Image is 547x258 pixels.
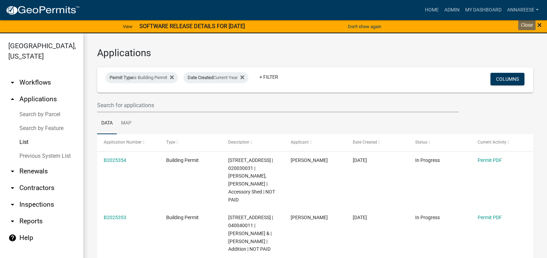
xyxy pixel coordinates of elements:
span: Kevin Weitzel [291,157,328,163]
datatable-header-cell: Date Created [346,134,409,151]
strong: SOFTWARE RELEASE DETAILS FOR [DATE] [139,23,245,29]
span: Type [166,140,175,145]
a: Map [117,112,136,135]
span: 15782 820TH AVE | 020030031 | WEITZEL,KEVIN ROSS | Accessory Shed | NOT PAID [228,157,275,203]
span: Katie Lee [291,215,328,220]
button: Don't show again [345,21,384,32]
span: Application Number [104,140,142,145]
datatable-header-cell: Status [409,134,471,151]
span: Applicant [291,140,309,145]
a: My Dashboard [462,3,504,17]
span: Date Created [188,75,213,80]
span: Building Permit [166,215,199,220]
span: Status [415,140,427,145]
a: View [120,21,135,32]
h3: Applications [97,47,533,59]
span: 09/23/2025 [353,215,367,220]
a: B2025354 [104,157,126,163]
a: Admin [442,3,462,17]
a: Permit PDF [478,215,502,220]
span: In Progress [415,157,440,163]
i: arrow_drop_down [8,78,17,87]
button: Close [537,21,542,29]
span: 09/24/2025 [353,157,367,163]
i: arrow_drop_down [8,200,17,209]
a: + Filter [254,71,284,83]
span: Date Created [353,140,377,145]
button: Columns [490,73,524,85]
div: is Building Permit [105,72,178,83]
span: Building Permit [166,157,199,163]
span: Permit Type [110,75,133,80]
a: B2025353 [104,215,126,220]
i: help [8,234,17,242]
input: Search for applications [97,98,459,112]
datatable-header-cell: Application Number [97,134,160,151]
datatable-header-cell: Type [160,134,222,151]
div: Current Year [183,72,248,83]
i: arrow_drop_up [8,95,17,103]
span: In Progress [415,215,440,220]
div: Close [518,20,536,30]
a: annareese [504,3,541,17]
i: arrow_drop_down [8,167,17,175]
i: arrow_drop_down [8,184,17,192]
a: Home [422,3,442,17]
datatable-header-cell: Description [222,134,284,151]
datatable-header-cell: Applicant [284,134,347,151]
span: 15879 700TH AVE | 040040011 | LEE,CHRISTOPHER J & | KATIE A LEE | Addition | NOT PAID [228,215,273,252]
a: Data [97,112,117,135]
span: Current Activity [478,140,506,145]
datatable-header-cell: Current Activity [471,134,533,151]
a: Permit PDF [478,157,502,163]
span: Description [228,140,249,145]
span: × [537,20,542,30]
i: arrow_drop_down [8,217,17,225]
